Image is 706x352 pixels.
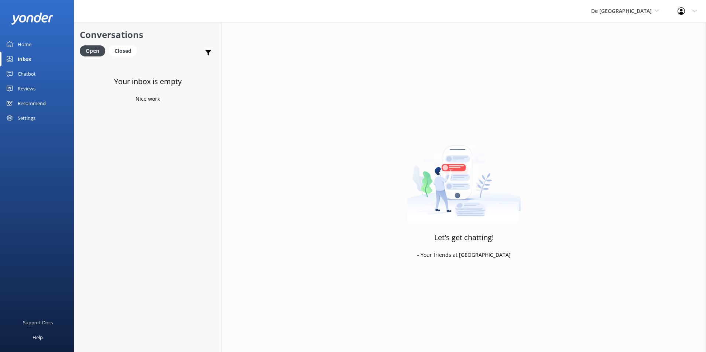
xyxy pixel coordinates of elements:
[18,96,46,111] div: Recommend
[434,232,494,244] h3: Let's get chatting!
[109,45,137,56] div: Closed
[18,37,31,52] div: Home
[18,66,36,81] div: Chatbot
[591,7,652,14] span: De [GEOGRAPHIC_DATA]
[18,81,35,96] div: Reviews
[18,111,35,125] div: Settings
[109,46,141,55] a: Closed
[114,76,182,87] h3: Your inbox is empty
[136,95,160,103] p: Nice work
[18,52,31,66] div: Inbox
[417,251,511,259] p: - Your friends at [GEOGRAPHIC_DATA]
[11,13,54,25] img: yonder-white-logo.png
[80,28,216,42] h2: Conversations
[23,315,53,330] div: Support Docs
[80,45,105,56] div: Open
[80,46,109,55] a: Open
[407,130,521,222] img: artwork of a man stealing a conversation from at giant smartphone
[32,330,43,345] div: Help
